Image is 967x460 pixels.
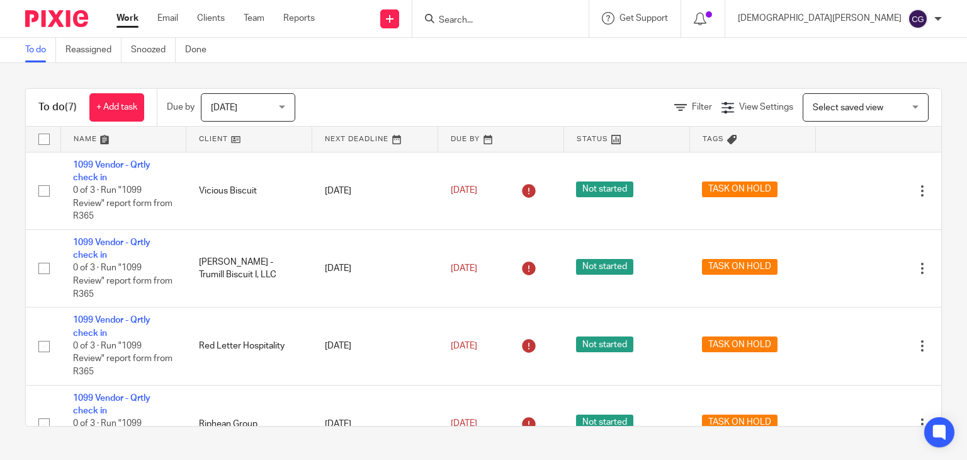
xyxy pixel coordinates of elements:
[451,264,477,273] span: [DATE]
[702,415,778,430] span: TASK ON HOLD
[65,38,122,62] a: Reassigned
[692,103,712,112] span: Filter
[908,9,928,29] img: svg%3E
[619,14,668,23] span: Get Support
[738,12,902,25] p: [DEMOGRAPHIC_DATA][PERSON_NAME]
[244,12,264,25] a: Team
[739,103,793,112] span: View Settings
[451,186,477,195] span: [DATE]
[197,12,225,25] a: Clients
[438,15,551,26] input: Search
[283,12,315,25] a: Reports
[116,12,139,25] a: Work
[186,152,312,229] td: Vicious Biscuit
[576,181,633,197] span: Not started
[73,238,150,260] a: 1099 Vendor - Qrtly check in
[312,308,438,385] td: [DATE]
[73,186,172,221] span: 0 of 3 · Run "1099 Review" report form from R365
[25,38,56,62] a: To do
[73,419,172,454] span: 0 of 3 · Run "1099 Review" report form from R365
[576,415,633,430] span: Not started
[65,102,77,112] span: (7)
[211,103,237,112] span: [DATE]
[73,161,150,182] a: 1099 Vendor - Qrtly check in
[576,259,633,275] span: Not started
[38,101,77,114] h1: To do
[312,229,438,307] td: [DATE]
[73,264,172,299] span: 0 of 3 · Run "1099 Review" report form from R365
[186,229,312,307] td: [PERSON_NAME] - Trumill Biscuit I, LLC
[451,420,477,428] span: [DATE]
[703,135,724,142] span: Tags
[73,394,150,415] a: 1099 Vendor - Qrtly check in
[73,342,172,376] span: 0 of 3 · Run "1099 Review" report form from R365
[451,342,477,350] span: [DATE]
[702,259,778,275] span: TASK ON HOLD
[157,12,178,25] a: Email
[702,336,778,352] span: TASK ON HOLD
[702,181,778,197] span: TASK ON HOLD
[131,38,176,62] a: Snoozed
[25,10,88,27] img: Pixie
[576,336,633,352] span: Not started
[73,316,150,337] a: 1099 Vendor - Qrtly check in
[813,103,883,112] span: Select saved view
[185,38,216,62] a: Done
[312,152,438,229] td: [DATE]
[186,308,312,385] td: Red Letter Hospitality
[167,101,195,113] p: Due by
[89,93,144,122] a: + Add task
